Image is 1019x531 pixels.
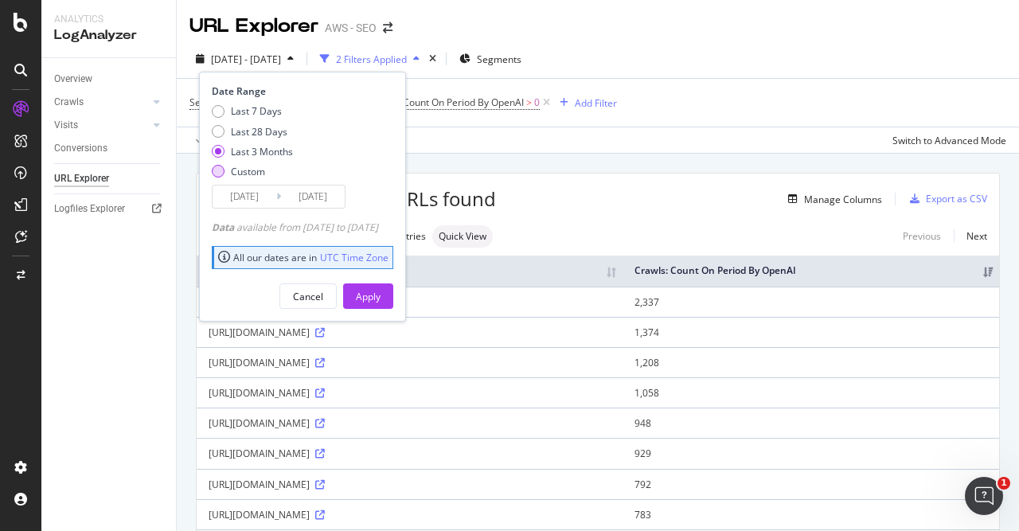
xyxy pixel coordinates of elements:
button: Manage Columns [782,189,882,209]
div: neutral label [432,225,493,248]
div: URL Explorer [189,13,318,40]
a: Logfiles Explorer [54,201,165,217]
div: Last 3 Months [212,145,293,158]
iframe: Intercom live chat [965,477,1003,515]
div: 2 Filters Applied [336,53,407,66]
button: Export as CSV [904,186,987,212]
span: Data [212,221,236,234]
td: 1,374 [623,317,999,347]
button: Add Filter [553,93,617,112]
div: [URL][DOMAIN_NAME] [209,386,611,400]
td: 1,208 [623,347,999,377]
div: Export as CSV [926,192,987,205]
span: > [526,96,532,109]
div: Overview [54,71,92,88]
span: Crawls: Count On Period By OpenAI [368,96,524,109]
td: 2,337 [623,287,999,317]
div: Date Range [212,84,389,98]
button: Apply [343,283,393,309]
div: [URL][DOMAIN_NAME] [209,478,611,491]
button: Segments [453,46,528,72]
div: Last 28 Days [231,125,287,139]
a: Overview [54,71,165,88]
a: UTC Time Zone [320,251,388,264]
a: Crawls [54,94,149,111]
td: 929 [623,438,999,468]
button: [DATE] - [DATE] [189,46,300,72]
div: URL Explorer [54,170,109,187]
input: End Date [281,185,345,208]
td: 792 [623,469,999,499]
div: [URL][DOMAIN_NAME] [209,295,611,309]
span: Segments: Resource Page [189,96,305,109]
a: Visits [54,117,149,134]
td: 783 [623,499,999,529]
input: Start Date [213,185,276,208]
span: [DATE] - [DATE] [211,53,281,66]
div: Cancel [293,290,323,303]
div: Add Filter [575,96,617,110]
div: LogAnalyzer [54,26,163,45]
button: Apply [189,127,236,153]
div: Custom [231,165,265,178]
button: Cancel [279,283,337,309]
div: Last 7 Days [231,104,282,118]
span: Quick View [439,232,486,241]
div: Switch to Advanced Mode [892,134,1006,147]
div: Crawls [54,94,84,111]
td: 948 [623,408,999,438]
a: Next [954,225,987,248]
div: Last 3 Months [231,145,293,158]
div: [URL][DOMAIN_NAME] [209,447,611,460]
span: 1 [998,477,1010,490]
div: available from [DATE] to [DATE] [212,221,378,234]
div: [URL][DOMAIN_NAME] [209,326,611,339]
th: Crawls: Count On Period By OpenAI: activate to sort column ascending [623,256,999,287]
td: 1,058 [623,377,999,408]
div: Logfiles Explorer [54,201,125,217]
div: times [426,51,439,67]
div: Manage Columns [804,193,882,206]
a: Conversions [54,140,165,157]
div: arrow-right-arrow-left [383,22,392,33]
div: Analytics [54,13,163,26]
div: Last 28 Days [212,125,293,139]
a: URL Explorer [54,170,165,187]
span: Segments [477,53,521,66]
div: Last 7 Days [212,104,293,118]
span: 0 [534,92,540,114]
div: AWS - SEO [325,20,377,36]
div: [URL][DOMAIN_NAME] [209,508,611,521]
div: Visits [54,117,78,134]
div: [URL][DOMAIN_NAME] [209,356,611,369]
div: All our dates are in [218,251,388,264]
div: Conversions [54,140,107,157]
th: Full URL: activate to sort column ascending [197,256,623,287]
button: Switch to Advanced Mode [886,127,1006,153]
div: Custom [212,165,293,178]
button: 2 Filters Applied [314,46,426,72]
div: Apply [356,290,381,303]
div: [URL][DOMAIN_NAME] [209,416,611,430]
